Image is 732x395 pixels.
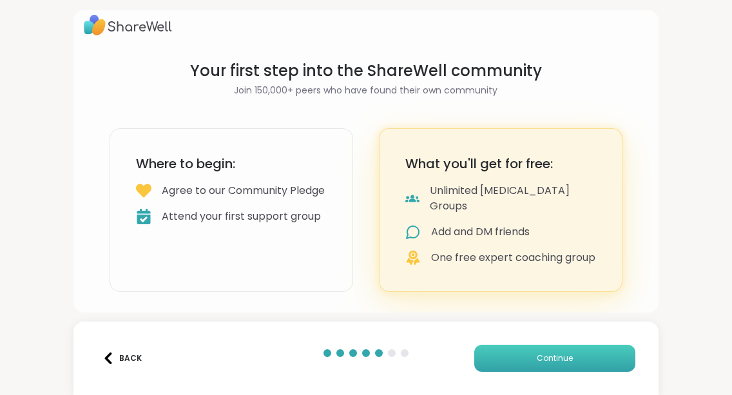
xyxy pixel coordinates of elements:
div: Add and DM friends [431,224,530,240]
div: Agree to our Community Pledge [162,183,325,198]
span: Continue [537,352,573,364]
div: One free expert coaching group [431,250,595,265]
div: Back [102,352,142,364]
h1: Your first step into the ShareWell community [110,61,623,81]
img: ShareWell Logo [84,10,172,40]
div: Unlimited [MEDICAL_DATA] Groups [430,183,596,214]
h3: What you'll get for free: [405,155,596,173]
div: Attend your first support group [162,209,321,224]
button: Back [97,345,148,372]
h3: Where to begin: [136,155,327,173]
button: Continue [474,345,635,372]
h2: Join 150,000+ peers who have found their own community [110,84,623,97]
